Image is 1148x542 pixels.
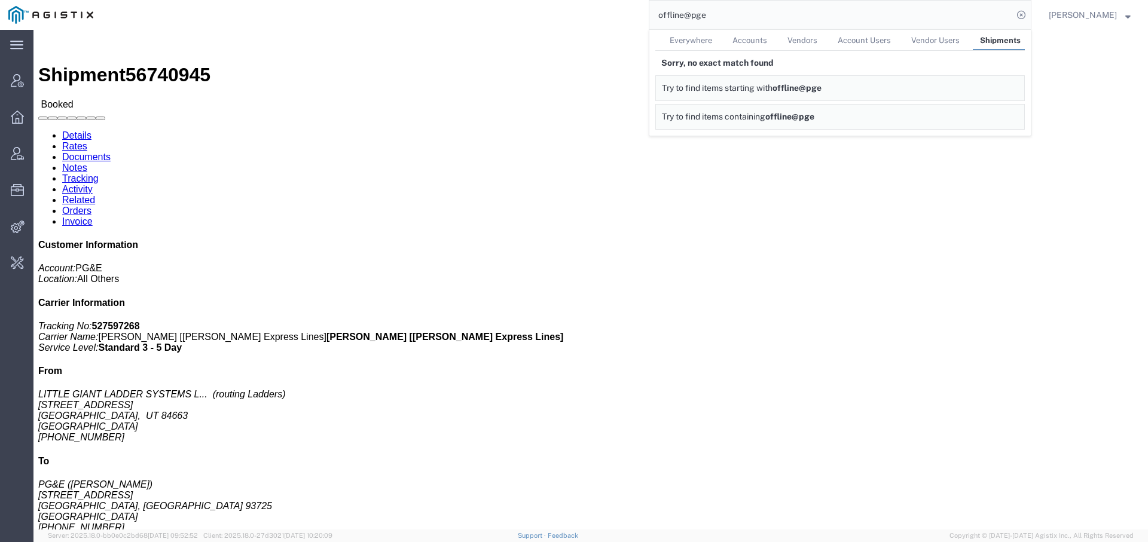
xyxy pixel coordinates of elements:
span: Copyright © [DATE]-[DATE] Agistix Inc., All Rights Reserved [949,531,1134,541]
input: Search for shipment number, reference number [649,1,1013,29]
span: [DATE] 10:20:09 [284,532,332,539]
span: Server: 2025.18.0-bb0e0c2bd68 [48,532,198,539]
div: Sorry, no exact match found [655,51,1025,75]
a: Support [518,532,548,539]
span: Everywhere [670,36,712,45]
span: Abbie Wilkiemeyer [1049,8,1117,22]
iframe: FS Legacy Container [33,30,1148,529]
a: Feedback [548,532,578,539]
span: offline@pge [765,112,814,121]
span: Try to find items containing [662,112,765,121]
span: Client: 2025.18.0-27d3021 [203,532,332,539]
img: logo [8,6,93,24]
span: Vendor Users [911,36,960,45]
span: Accounts [732,36,767,45]
span: offline@pge [773,83,822,93]
span: [DATE] 09:52:52 [148,532,198,539]
span: Account Users [838,36,891,45]
span: Shipments [980,36,1021,45]
button: [PERSON_NAME] [1048,8,1131,22]
span: Vendors [787,36,817,45]
span: Try to find items starting with [662,83,773,93]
